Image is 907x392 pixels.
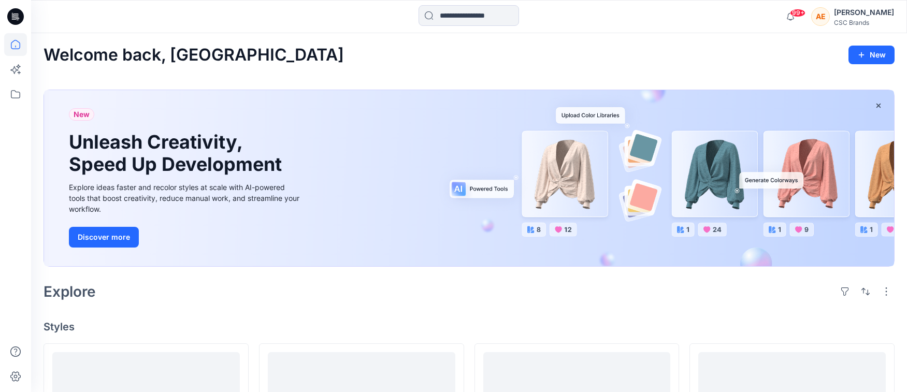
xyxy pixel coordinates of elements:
[834,6,894,19] div: [PERSON_NAME]
[74,108,90,121] span: New
[834,19,894,26] div: CSC Brands
[69,131,286,176] h1: Unleash Creativity, Speed Up Development
[44,46,344,65] h2: Welcome back, [GEOGRAPHIC_DATA]
[811,7,830,26] div: AE
[44,321,895,333] h4: Styles
[848,46,895,64] button: New
[69,182,302,214] div: Explore ideas faster and recolor styles at scale with AI-powered tools that boost creativity, red...
[790,9,805,17] span: 99+
[69,227,139,248] button: Discover more
[69,227,302,248] a: Discover more
[44,283,96,300] h2: Explore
